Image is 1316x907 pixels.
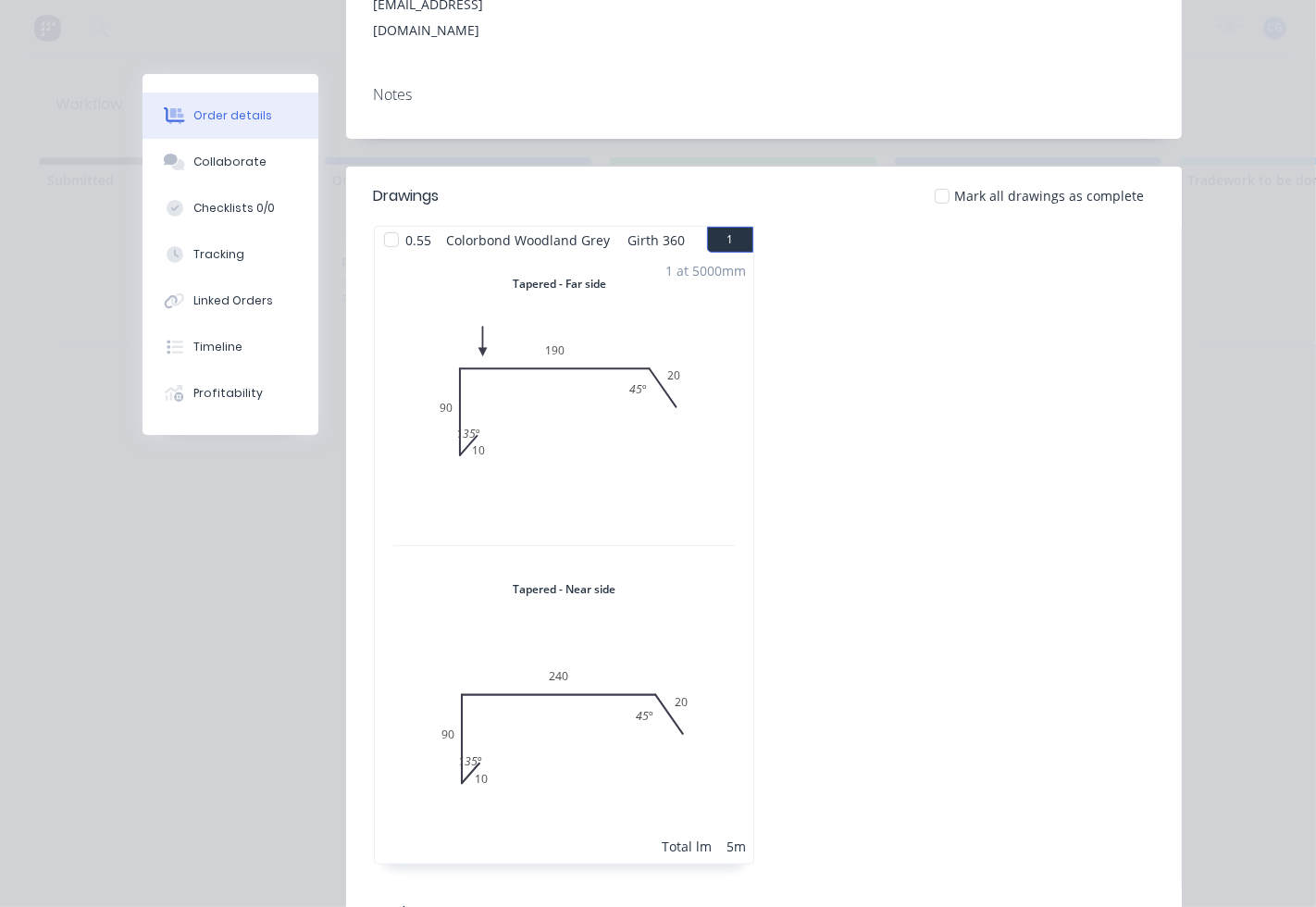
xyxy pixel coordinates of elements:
div: Checklists 0/0 [193,200,275,217]
div: Timeline [193,339,242,355]
button: Timeline [143,324,318,370]
button: Collaborate [143,139,318,185]
button: 1 [707,227,753,253]
span: Colorbond Woodland Grey [440,227,618,254]
div: Order details [193,107,272,124]
div: Tracking [193,246,244,263]
span: Girth 360 [627,227,685,254]
div: Profitability [193,385,263,402]
button: Tracking [143,231,318,278]
button: Checklists 0/0 [143,185,318,231]
div: Tapered - Far side0109019020135º45ºTapered - Near side0109024020135º45º1 at 5000mmTotal lm5m [375,254,754,864]
span: Mark all drawings as complete [955,186,1145,205]
button: Linked Orders [143,278,318,324]
div: Notes [374,86,1154,104]
div: 5m [726,837,746,856]
span: 0.55 [399,227,440,254]
div: Total lm [662,837,712,856]
button: Order details [143,93,318,139]
div: Drawings [374,185,440,207]
div: 1 at 5000mm [665,261,746,280]
div: Linked Orders [193,292,273,309]
button: Profitability [143,370,318,416]
div: Collaborate [193,154,267,170]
